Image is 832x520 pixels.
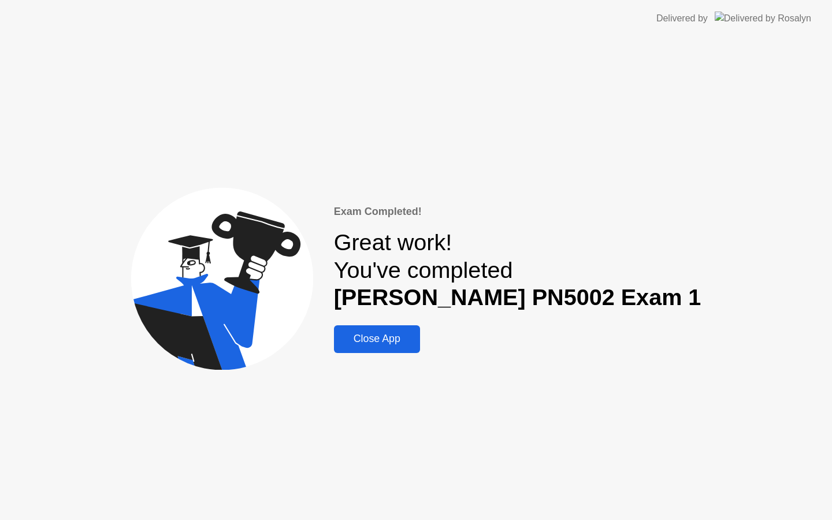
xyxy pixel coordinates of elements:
[334,284,701,310] b: [PERSON_NAME] PN5002 Exam 1
[715,12,811,25] img: Delivered by Rosalyn
[334,204,701,220] div: Exam Completed!
[334,325,420,353] button: Close App
[656,12,708,25] div: Delivered by
[337,333,417,345] div: Close App
[334,229,701,311] div: Great work! You've completed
